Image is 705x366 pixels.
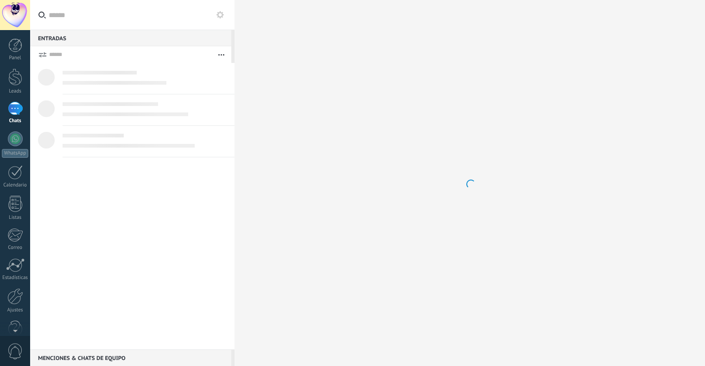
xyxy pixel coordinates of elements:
div: Correo [2,245,29,251]
div: Listas [2,215,29,221]
div: Chats [2,118,29,124]
div: Ajustes [2,307,29,313]
div: WhatsApp [2,149,28,158]
div: Estadísticas [2,275,29,281]
div: Panel [2,55,29,61]
div: Calendario [2,182,29,188]
div: Menciones & Chats de equipo [30,349,231,366]
button: Más [211,46,231,63]
div: Leads [2,88,29,94]
div: Entradas [30,30,231,46]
